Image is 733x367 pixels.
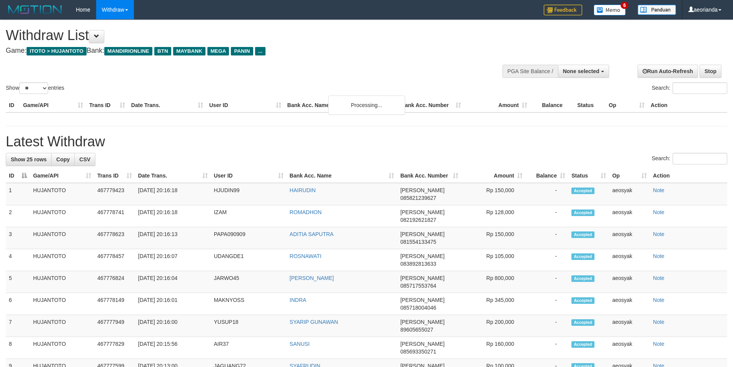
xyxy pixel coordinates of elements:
[568,169,609,183] th: Status: activate to sort column ascending
[621,2,629,9] span: 6
[571,231,594,238] span: Accepted
[571,319,594,326] span: Accepted
[206,98,284,112] th: User ID
[94,183,135,205] td: 467779423
[574,98,606,112] th: Status
[526,227,568,249] td: -
[461,293,526,315] td: Rp 345,000
[503,65,558,78] div: PGA Site Balance /
[653,253,665,259] a: Note
[400,297,444,303] span: [PERSON_NAME]
[6,28,481,43] h1: Withdraw List
[400,253,444,259] span: [PERSON_NAME]
[6,249,30,271] td: 4
[638,65,698,78] a: Run Auto-Refresh
[6,47,481,55] h4: Game: Bank:
[673,82,727,94] input: Search:
[571,188,594,194] span: Accepted
[653,231,665,237] a: Note
[30,249,94,271] td: HUJANTOTO
[400,305,436,311] span: Copy 085718004046 to clipboard
[609,293,650,315] td: aeosyak
[526,183,568,205] td: -
[135,205,211,227] td: [DATE] 20:16:18
[400,239,436,245] span: Copy 081554133475 to clipboard
[290,297,307,303] a: INDRA
[653,187,665,193] a: Note
[461,205,526,227] td: Rp 128,000
[609,169,650,183] th: Op: activate to sort column ascending
[51,153,75,166] a: Copy
[6,337,30,359] td: 8
[135,337,211,359] td: [DATE] 20:15:56
[211,271,287,293] td: JARWO45
[128,98,206,112] th: Date Trans.
[6,227,30,249] td: 3
[461,227,526,249] td: Rp 150,000
[526,169,568,183] th: Balance: activate to sort column ascending
[652,82,727,94] label: Search:
[558,65,609,78] button: None selected
[30,315,94,337] td: HUJANTOTO
[563,68,599,74] span: None selected
[211,227,287,249] td: PAPA090909
[30,205,94,227] td: HUJANTOTO
[6,153,52,166] a: Show 25 rows
[400,275,444,281] span: [PERSON_NAME]
[94,169,135,183] th: Trans ID: activate to sort column ascending
[6,169,30,183] th: ID: activate to sort column descending
[653,297,665,303] a: Note
[461,337,526,359] td: Rp 160,000
[30,183,94,205] td: HUJANTOTO
[94,315,135,337] td: 467777949
[6,205,30,227] td: 2
[461,249,526,271] td: Rp 105,000
[30,337,94,359] td: HUJANTOTO
[609,249,650,271] td: aeosyak
[571,297,594,304] span: Accepted
[594,5,626,15] img: Button%20Memo.svg
[400,349,436,355] span: Copy 085693350271 to clipboard
[30,293,94,315] td: HUJANTOTO
[400,209,444,215] span: [PERSON_NAME]
[135,315,211,337] td: [DATE] 20:16:00
[400,261,436,267] span: Copy 083892813633 to clipboard
[30,169,94,183] th: Game/API: activate to sort column ascending
[6,4,64,15] img: MOTION_logo.png
[11,156,47,163] span: Show 25 rows
[231,47,253,55] span: PANIN
[526,315,568,337] td: -
[94,205,135,227] td: 467778741
[461,271,526,293] td: Rp 800,000
[526,337,568,359] td: -
[94,293,135,315] td: 467778149
[400,341,444,347] span: [PERSON_NAME]
[652,153,727,164] label: Search:
[290,341,310,347] a: SANUSI
[400,195,436,201] span: Copy 085821239627 to clipboard
[94,271,135,293] td: 467776824
[653,319,665,325] a: Note
[526,249,568,271] td: -
[638,5,676,15] img: panduan.png
[700,65,721,78] a: Stop
[290,187,316,193] a: HAIRUDIN
[609,227,650,249] td: aeosyak
[211,169,287,183] th: User ID: activate to sort column ascending
[30,271,94,293] td: HUJANTOTO
[461,169,526,183] th: Amount: activate to sort column ascending
[606,98,648,112] th: Op
[173,47,205,55] span: MAYBANK
[609,205,650,227] td: aeosyak
[609,183,650,205] td: aeosyak
[609,315,650,337] td: aeosyak
[211,293,287,315] td: MAKNYOSS
[290,275,334,281] a: [PERSON_NAME]
[284,98,398,112] th: Bank Acc. Name
[135,249,211,271] td: [DATE] 20:16:07
[154,47,171,55] span: BTN
[397,169,461,183] th: Bank Acc. Number: activate to sort column ascending
[673,153,727,164] input: Search:
[653,341,665,347] a: Note
[135,227,211,249] td: [DATE] 20:16:13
